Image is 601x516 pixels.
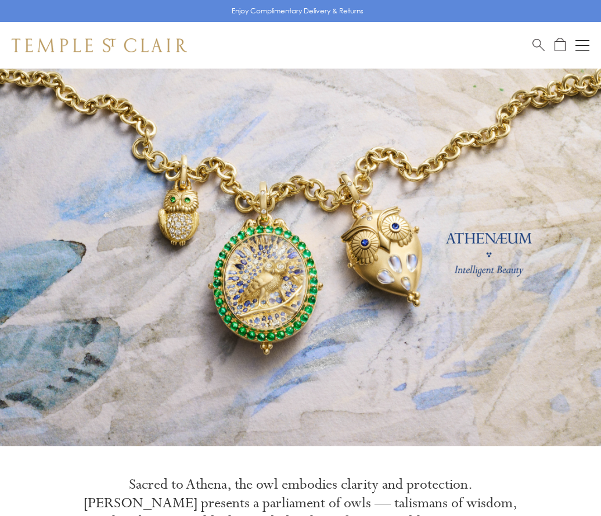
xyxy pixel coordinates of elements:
img: Temple St. Clair [12,38,187,52]
a: Open Shopping Bag [555,38,566,52]
a: Search [532,38,545,52]
p: Enjoy Complimentary Delivery & Returns [232,5,364,17]
button: Open navigation [575,38,589,52]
